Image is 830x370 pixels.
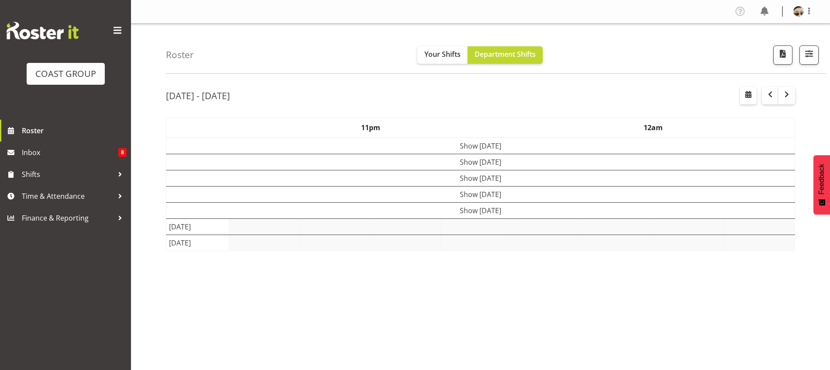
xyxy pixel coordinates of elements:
span: Your Shifts [424,49,461,59]
button: Your Shifts [417,46,468,64]
span: Time & Attendance [22,190,114,203]
h2: [DATE] - [DATE] [166,90,230,101]
td: [DATE] [166,235,229,251]
img: Rosterit website logo [7,22,79,39]
button: Select a specific date within the roster. [740,87,757,104]
td: [DATE] [166,218,229,235]
span: 8 [118,148,127,157]
img: aof-anujarawat71d0d1c466b097e0dd92e270e9672f26.png [793,6,804,17]
span: Feedback [818,164,826,194]
td: Show [DATE] [166,154,795,170]
button: Filter Shifts [799,45,819,65]
span: Inbox [22,146,118,159]
button: Department Shifts [468,46,543,64]
span: Shifts [22,168,114,181]
th: 11pm [229,118,512,138]
td: Show [DATE] [166,186,795,202]
td: Show [DATE] [166,202,795,218]
td: Show [DATE] [166,138,795,154]
span: Finance & Reporting [22,211,114,225]
h4: Roster [166,50,194,60]
div: COAST GROUP [35,67,96,80]
td: Show [DATE] [166,170,795,186]
span: Department Shifts [475,49,536,59]
span: Roster [22,124,127,137]
th: 12am [512,118,795,138]
button: Feedback - Show survey [813,155,830,214]
button: Download a PDF of the roster according to the set date range. [773,45,792,65]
